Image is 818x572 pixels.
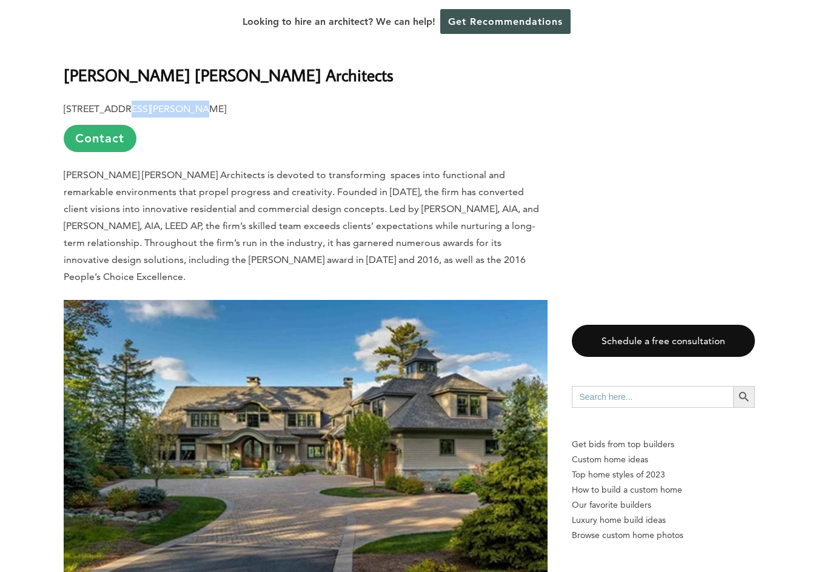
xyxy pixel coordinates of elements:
[440,9,571,34] a: Get Recommendations
[572,482,755,497] a: How to build a custom home
[572,386,733,408] input: Search here...
[572,437,755,452] p: Get bids from top builders
[572,513,755,528] a: Luxury home build ideas
[572,325,755,357] a: Schedule a free consultation
[737,390,751,404] svg: Search
[64,64,394,85] b: [PERSON_NAME] [PERSON_NAME] Architects
[572,497,755,513] a: Our favorite builders
[572,528,755,543] a: Browse custom home photos
[64,169,539,282] span: [PERSON_NAME] [PERSON_NAME] Architects is devoted to transforming spaces into functional and rema...
[64,125,136,152] a: Contact
[64,103,226,115] b: [STREET_ADDRESS][PERSON_NAME]
[572,452,755,467] a: Custom home ideas
[572,467,755,482] a: Top home styles of 2023
[585,485,803,557] iframe: Drift Widget Chat Controller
